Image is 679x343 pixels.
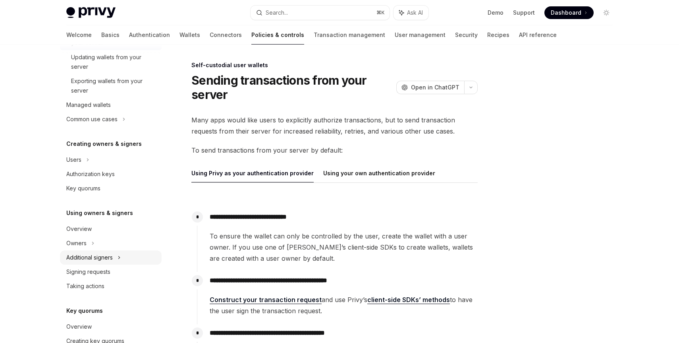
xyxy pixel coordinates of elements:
div: Self-custodial user wallets [191,61,478,69]
a: Transaction management [314,25,385,45]
a: Dashboard [544,6,594,19]
a: User management [395,25,446,45]
a: Connectors [210,25,242,45]
div: Additional signers [66,253,113,262]
div: Authorization keys [66,169,115,179]
div: Managed wallets [66,100,111,110]
a: Basics [101,25,120,45]
a: Authorization keys [60,167,162,181]
div: Common use cases [66,114,118,124]
button: Search...⌘K [251,6,390,20]
div: Users [66,155,81,165]
button: Toggle dark mode [600,6,613,19]
a: Demo [488,9,503,17]
a: Authentication [129,25,170,45]
span: Dashboard [551,9,581,17]
span: ⌘ K [376,10,385,16]
div: Taking actions [66,281,104,291]
button: Ask AI [394,6,428,20]
span: Many apps would like users to explicitly authorize transactions, but to send transaction requests... [191,114,478,137]
a: Support [513,9,535,17]
h5: Creating owners & signers [66,139,142,149]
h5: Key quorums [66,306,103,316]
div: Owners [66,238,87,248]
a: Overview [60,222,162,236]
div: Overview [66,224,92,234]
a: Taking actions [60,279,162,293]
button: Open in ChatGPT [396,81,464,94]
div: Key quorums [66,184,100,193]
a: client-side SDKs’ methods [367,296,450,304]
a: Signing requests [60,265,162,279]
div: Updating wallets from your server [71,52,157,72]
a: Construct your transaction request [210,296,322,304]
div: Search... [266,8,288,17]
h1: Sending transactions from your server [191,73,393,102]
span: Ask AI [407,9,423,17]
a: Welcome [66,25,92,45]
div: Exporting wallets from your server [71,76,157,95]
a: API reference [519,25,557,45]
a: Recipes [487,25,509,45]
a: Wallets [179,25,200,45]
h5: Using owners & signers [66,208,133,218]
a: Updating wallets from your server [60,50,162,74]
a: Key quorums [60,181,162,196]
a: Overview [60,320,162,334]
span: To send transactions from your server by default: [191,145,478,156]
img: light logo [66,7,116,18]
div: Signing requests [66,267,110,277]
a: Policies & controls [251,25,304,45]
a: Exporting wallets from your server [60,74,162,98]
button: Using Privy as your authentication provider [191,164,314,182]
a: Managed wallets [60,98,162,112]
div: Overview [66,322,92,331]
span: Open in ChatGPT [411,83,459,91]
span: and use Privy’s to have the user sign the transaction request. [210,294,477,316]
button: Using your own authentication provider [323,164,435,182]
a: Security [455,25,478,45]
span: To ensure the wallet can only be controlled by the user, create the wallet with a user owner. If ... [210,231,477,264]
